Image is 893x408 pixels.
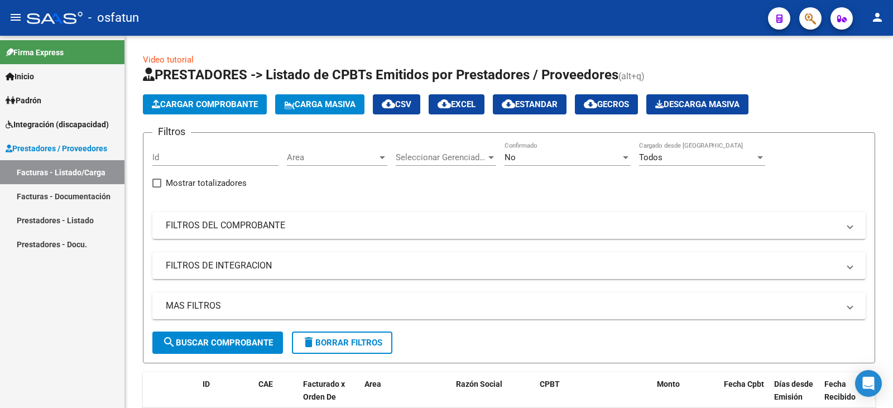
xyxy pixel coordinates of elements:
[540,380,560,388] span: CPBT
[152,124,191,140] h3: Filtros
[143,67,618,83] span: PRESTADORES -> Listado de CPBTs Emitidos por Prestadores / Proveedores
[152,212,866,239] mat-expansion-panel-header: FILTROS DEL COMPROBANTE
[6,94,41,107] span: Padrón
[258,380,273,388] span: CAE
[166,260,839,272] mat-panel-title: FILTROS DE INTEGRACION
[382,99,411,109] span: CSV
[373,94,420,114] button: CSV
[639,152,662,162] span: Todos
[502,97,515,111] mat-icon: cloud_download
[162,338,273,348] span: Buscar Comprobante
[646,94,748,114] app-download-masive: Descarga masiva de comprobantes (adjuntos)
[302,335,315,349] mat-icon: delete
[824,380,856,401] span: Fecha Recibido
[618,71,645,81] span: (alt+q)
[203,380,210,388] span: ID
[502,99,558,109] span: Estandar
[152,252,866,279] mat-expansion-panel-header: FILTROS DE INTEGRACION
[302,338,382,348] span: Borrar Filtros
[584,99,629,109] span: Gecros
[275,94,364,114] button: Carga Masiva
[396,152,486,162] span: Seleccionar Gerenciador
[438,99,476,109] span: EXCEL
[166,300,839,312] mat-panel-title: MAS FILTROS
[292,332,392,354] button: Borrar Filtros
[575,94,638,114] button: Gecros
[493,94,566,114] button: Estandar
[505,152,516,162] span: No
[303,380,345,401] span: Facturado x Orden De
[6,46,64,59] span: Firma Express
[166,219,839,232] mat-panel-title: FILTROS DEL COMPROBANTE
[6,118,109,131] span: Integración (discapacidad)
[9,11,22,24] mat-icon: menu
[429,94,484,114] button: EXCEL
[152,332,283,354] button: Buscar Comprobante
[284,99,356,109] span: Carga Masiva
[6,142,107,155] span: Prestadores / Proveedores
[646,94,748,114] button: Descarga Masiva
[162,335,176,349] mat-icon: search
[438,97,451,111] mat-icon: cloud_download
[774,380,813,401] span: Días desde Emisión
[871,11,884,24] mat-icon: person
[152,292,866,319] mat-expansion-panel-header: MAS FILTROS
[655,99,740,109] span: Descarga Masiva
[382,97,395,111] mat-icon: cloud_download
[143,55,194,65] a: Video tutorial
[584,97,597,111] mat-icon: cloud_download
[287,152,377,162] span: Area
[6,70,34,83] span: Inicio
[657,380,680,388] span: Monto
[855,370,882,397] div: Open Intercom Messenger
[152,99,258,109] span: Cargar Comprobante
[456,380,502,388] span: Razón Social
[88,6,139,30] span: - osfatun
[143,94,267,114] button: Cargar Comprobante
[724,380,764,388] span: Fecha Cpbt
[166,176,247,190] span: Mostrar totalizadores
[364,380,381,388] span: Area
